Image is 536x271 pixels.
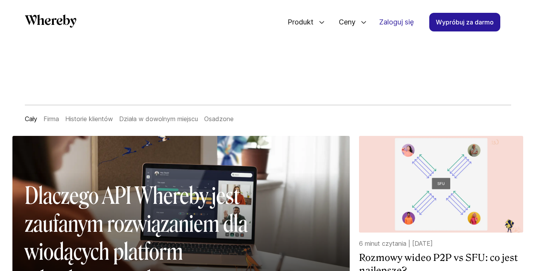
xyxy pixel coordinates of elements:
font: 6 minut czytania | [DATE] [359,240,433,247]
a: Działa w dowolnym miejscu [119,115,198,123]
a: Firma [43,115,59,123]
a: Wypróbuj za darmo [429,13,500,31]
span: Produkt [280,9,316,35]
span: Ceny [331,9,357,35]
a: Cały [25,115,37,123]
a: Historie klientów [65,115,113,123]
a: Którym [25,14,76,30]
a: Osadzone [204,115,234,123]
svg: Którym [25,14,76,28]
a: Zaloguj się [373,13,420,31]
